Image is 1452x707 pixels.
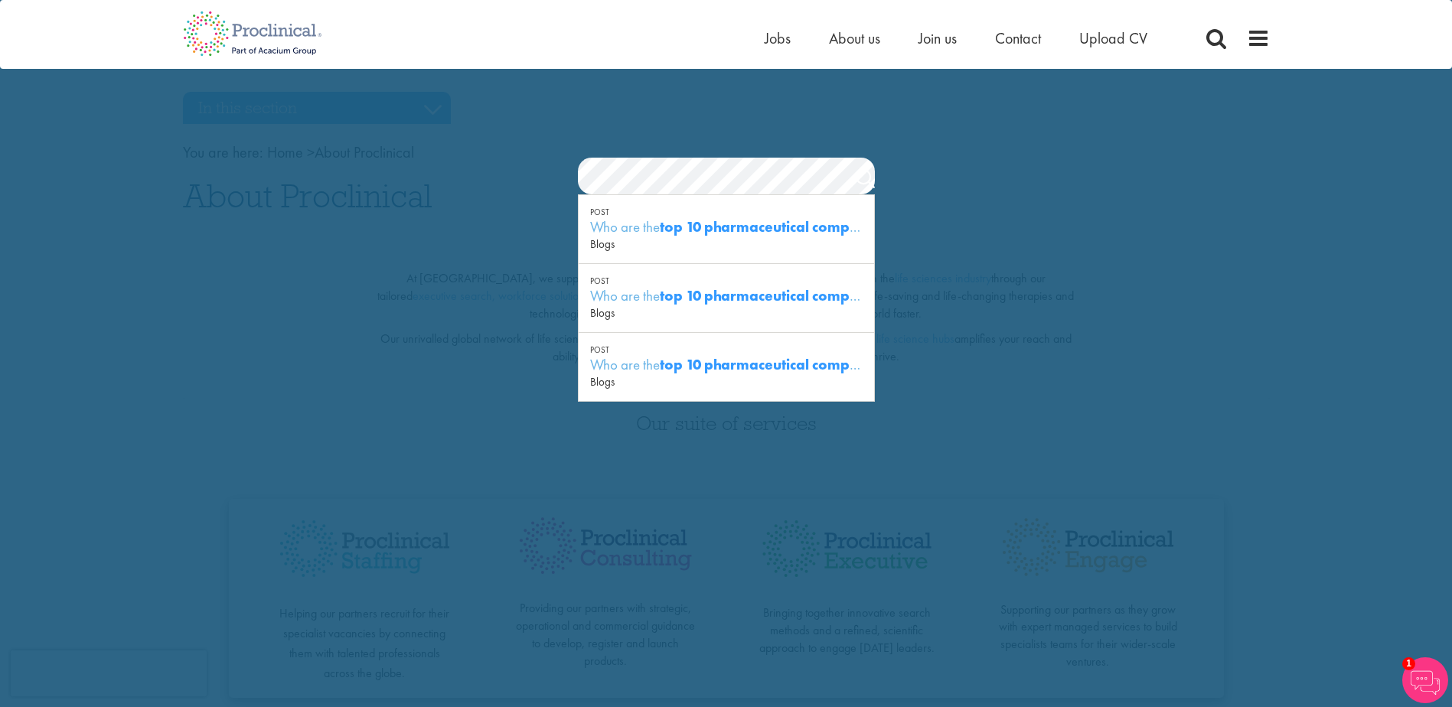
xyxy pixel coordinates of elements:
div: Blogs [590,374,863,389]
a: Jobs [765,28,791,48]
strong: top 10 pharmaceutical companies [660,355,886,374]
a: Upload CV [1079,28,1147,48]
div: Post [590,344,863,355]
a: Contact [995,28,1041,48]
a: About us [829,28,880,48]
div: Who are the in the world (2022)? [590,217,863,236]
div: Blogs [590,236,863,252]
a: Job search submit button [856,165,875,196]
div: Post [590,275,863,286]
div: Who are the in the world? (2021) [590,355,863,374]
strong: top 10 pharmaceutical companies [660,286,886,305]
strong: top 10 pharmaceutical companies [660,217,886,236]
div: Who are the in the world? (2019) [590,286,863,305]
img: Chatbot [1402,657,1448,703]
span: 1 [1402,657,1415,670]
div: Blogs [590,305,863,321]
div: Post [590,207,863,217]
a: Join us [919,28,957,48]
